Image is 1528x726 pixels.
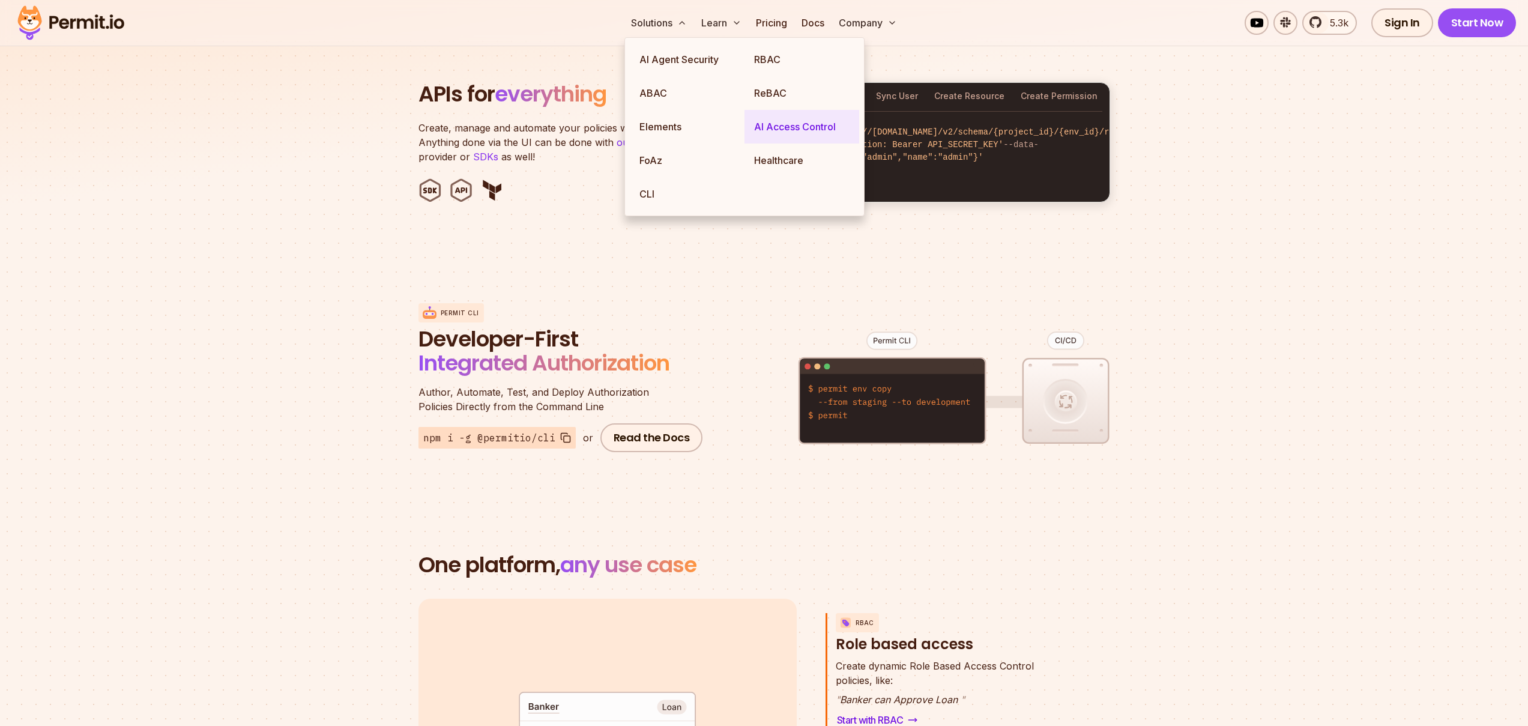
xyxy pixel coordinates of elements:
a: RBAC [744,43,859,76]
span: Create dynamic Role Based Access Control [836,659,1034,673]
a: Start Now [1438,8,1517,37]
a: FoAz [630,144,744,177]
a: ReBAC [744,76,859,110]
a: CLI [630,177,744,211]
button: npm i -g @permitio/cli [418,427,576,449]
button: Solutions [626,11,692,35]
a: Elements [630,110,744,144]
h2: One platform, [418,553,1110,577]
span: 5.3k [1323,16,1348,30]
button: Create Permission [1021,83,1098,110]
a: AI Access Control [744,110,859,144]
a: Read the Docs [600,423,703,452]
span: "https://[DOMAIN_NAME]/v2/schema/{project_id}/{env_id}/roles" [827,127,1134,137]
code: curl -H --data-raw [799,116,1110,174]
p: Banker can Approve Loan [836,692,1034,707]
p: Create, manage and automate your policies with Permit's API. Anything done via the UI can be done... [418,121,719,164]
a: Pricing [751,11,792,35]
img: Permit logo [12,2,130,43]
p: Permit CLI [441,309,479,318]
p: policies, like: [836,659,1034,688]
span: '{"key":"admin","name":"admin"}' [822,153,983,162]
span: 'authorization: Bearer API_SECRET_KEY' [812,140,1003,150]
span: everything [495,79,606,109]
a: 5.3k [1302,11,1357,35]
span: Author, Automate, Test, and Deploy Authorization [418,385,707,399]
button: Company [834,11,902,35]
a: Sign In [1371,8,1433,37]
span: Developer-First [418,327,707,351]
span: Integrated Authorization [418,348,669,378]
a: Docs [797,11,829,35]
a: Healthcare [744,144,859,177]
span: any use case [560,549,696,580]
a: AI Agent Security [630,43,744,76]
span: npm i -g @permitio/cli [423,431,555,445]
span: " [836,694,840,706]
p: Policies Directly from the Command Line [418,385,707,414]
button: Sync User [876,83,918,110]
a: ABAC [630,76,744,110]
a: SDKs [473,151,498,163]
button: Create Resource [934,83,1004,110]
a: our API [617,136,653,148]
button: Learn [696,11,746,35]
div: or [583,431,593,445]
span: " [961,694,965,706]
h2: APIs for [418,82,784,106]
